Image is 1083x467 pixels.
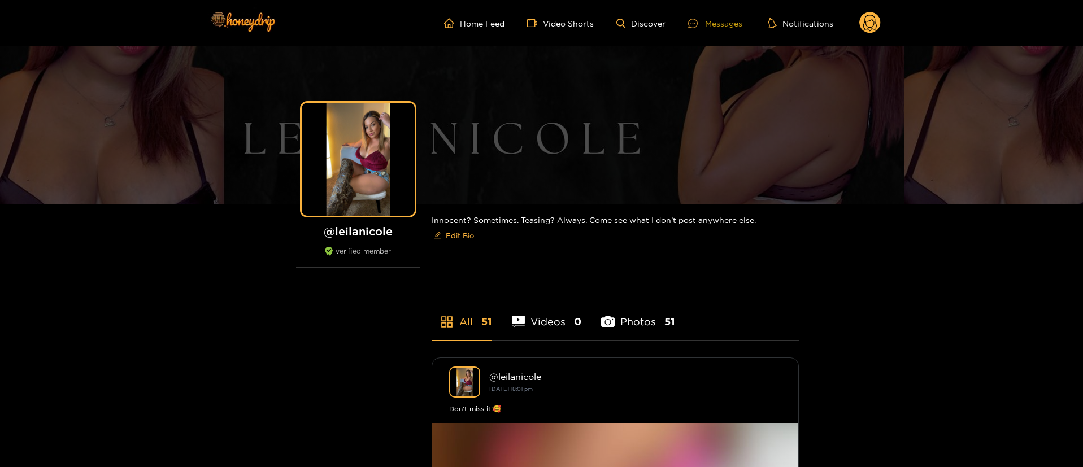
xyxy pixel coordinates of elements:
button: editEdit Bio [432,226,476,245]
span: appstore [440,315,454,329]
li: Photos [601,289,675,340]
div: Don't miss it!🥰 [449,403,781,414]
li: All [432,289,492,340]
a: Discover [616,19,666,28]
div: @ leilanicole [489,372,781,382]
div: verified member [296,247,420,268]
img: leilanicole [449,366,480,398]
span: Edit Bio [446,230,474,241]
span: 51 [664,315,675,329]
li: Videos [512,289,582,340]
small: [DATE] 18:01 pm [489,386,533,392]
span: video-camera [527,18,543,28]
a: Video Shorts [527,18,594,28]
a: Home Feed [444,18,504,28]
span: home [444,18,460,28]
span: 51 [481,315,492,329]
div: Messages [688,17,742,30]
span: edit [434,232,441,240]
button: Notifications [765,18,837,29]
span: 0 [574,315,581,329]
div: Innocent? Sometimes. Teasing? Always. Come see what I don’t post anywhere else. [432,204,799,254]
h1: @ leilanicole [296,224,420,238]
